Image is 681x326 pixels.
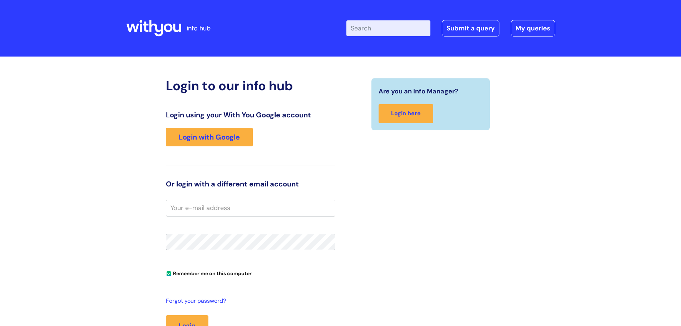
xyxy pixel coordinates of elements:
p: info hub [187,23,211,34]
h3: Or login with a different email account [166,180,335,188]
a: Login here [379,104,433,123]
a: Forgot your password? [166,296,332,306]
a: Submit a query [442,20,499,37]
span: Are you an Info Manager? [379,86,458,97]
h2: Login to our info hub [166,78,335,93]
a: My queries [511,20,555,37]
label: Remember me on this computer [166,269,252,277]
div: You can uncheck this option if you're logging in from a shared device [166,267,335,279]
input: Your e-mail address [166,200,335,216]
input: Search [346,20,430,36]
a: Login with Google [166,128,253,146]
h3: Login using your With You Google account [166,111,335,119]
input: Remember me on this computer [167,272,171,276]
